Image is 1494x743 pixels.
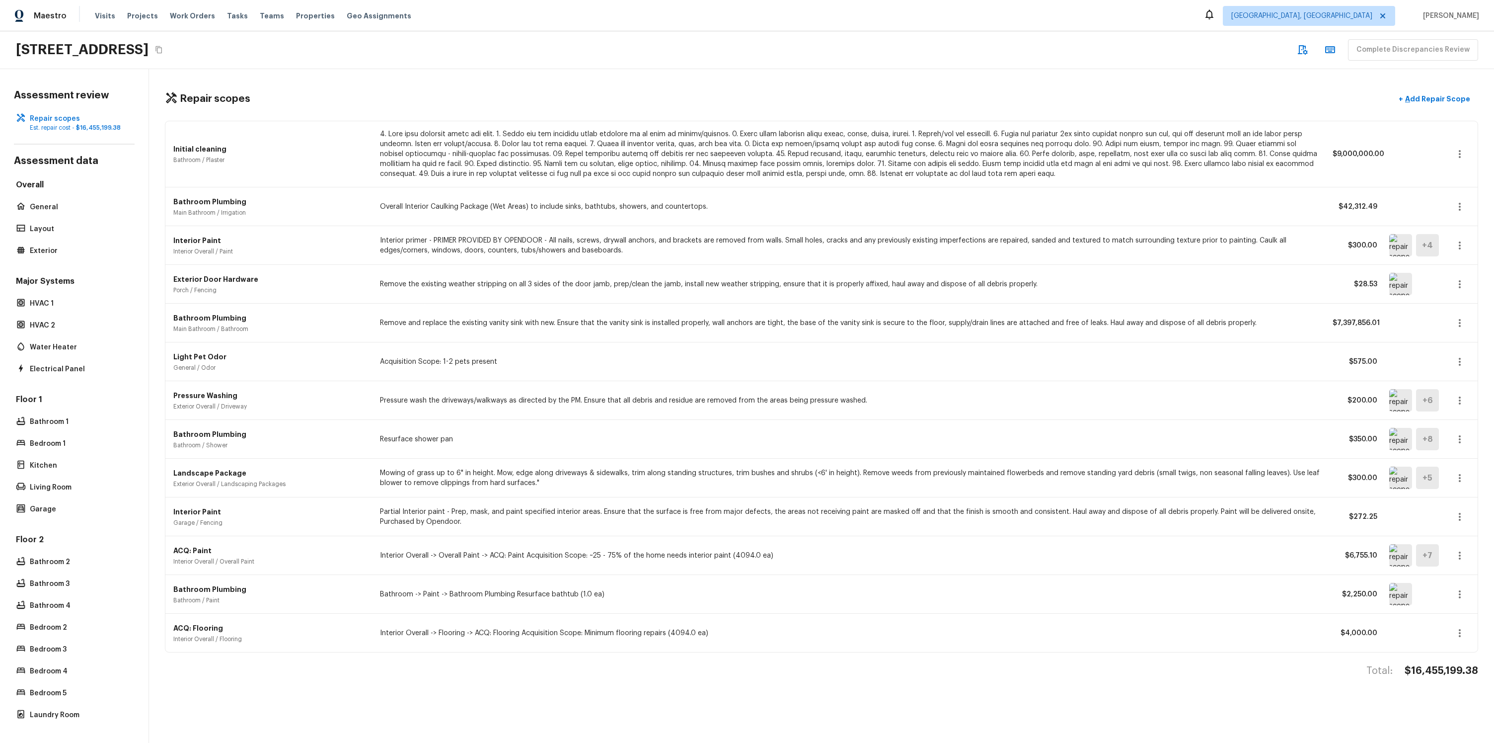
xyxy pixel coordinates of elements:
p: Water Heater [30,342,129,352]
p: Layout [30,224,129,234]
span: $16,455,199.38 [76,125,121,131]
p: Exterior Overall / Driveway [173,403,368,411]
p: Interior Overall / Paint [173,248,368,255]
h4: Total: [1366,664,1393,677]
p: Bathroom / Paint [173,596,368,604]
h4: Assessment review [14,89,135,102]
p: Repair scopes [30,114,129,124]
p: Garage [30,504,129,514]
span: Properties [296,11,335,21]
p: Kitchen [30,461,129,471]
p: Partial Interior paint - Prep, mask, and paint specified interior areas. Ensure that the surface ... [380,507,1321,527]
button: +Add Repair Scope [1391,89,1478,109]
p: Bedroom 4 [30,666,129,676]
p: Bathroom 4 [30,601,129,611]
p: Interior Paint [173,236,368,246]
p: Interior Overall / Overall Paint [173,558,368,566]
h5: Floor 1 [14,394,135,407]
span: [GEOGRAPHIC_DATA], [GEOGRAPHIC_DATA] [1231,11,1372,21]
h5: + 8 [1422,434,1433,445]
p: Bedroom 1 [30,439,129,449]
h4: Repair scopes [180,92,250,105]
h5: Overall [14,179,135,192]
p: $350.00 [1333,434,1377,444]
h5: + 5 [1422,473,1432,484]
img: repair scope asset [1389,467,1412,489]
p: Initial cleaning [173,144,368,154]
p: Interior Overall / Flooring [173,635,368,643]
p: Overall Interior Caulking Package (Wet Areas) to include sinks, bathtubs, showers, and countertops. [380,202,1321,212]
p: Bathroom 2 [30,557,129,567]
p: Exterior [30,246,129,256]
p: Main Bathroom / Bathroom [173,325,368,333]
p: Bathroom / Plaster [173,156,368,164]
p: $6,755.10 [1333,551,1377,561]
p: ACQ: Flooring [173,623,368,633]
p: Bathroom Plumbing [173,429,368,439]
p: Bedroom 5 [30,688,129,698]
span: [PERSON_NAME] [1419,11,1479,21]
p: Porch / Fencing [173,286,368,294]
p: Interior Overall -> Overall Paint -> ACQ: Paint Acquisition Scope: ~25 - 75% of the home needs in... [380,551,1321,561]
img: repair scope asset [1389,234,1412,256]
img: repair scope asset [1389,389,1412,412]
p: Electrical Panel [30,364,129,374]
p: Exterior Overall / Landscaping Packages [173,480,368,488]
p: Bathroom 1 [30,417,129,427]
p: Interior Overall -> Flooring -> ACQ: Flooring Acquisition Scope: Minimum flooring repairs (4094.0... [380,628,1321,638]
p: Bathroom / Shower [173,441,368,449]
p: Main Bathroom / Irrigation [173,209,368,217]
p: ACQ: Paint [173,546,368,556]
p: $300.00 [1333,241,1377,250]
p: Pressure wash the driveways/walkways as directed by the PM. Ensure that all debris and residue ar... [380,396,1321,406]
p: $9,000,000.00 [1333,149,1377,159]
p: Bathroom Plumbing [173,584,368,594]
p: $2,250.00 [1333,589,1377,599]
p: 4. Lore ipsu dolorsit ametc adi elit. 1. Seddo eiu tem incididu utlab etdolore ma al enim ad mini... [380,129,1321,179]
img: repair scope asset [1389,273,1412,295]
p: Interior Paint [173,507,368,517]
span: Tasks [227,12,248,19]
h2: [STREET_ADDRESS] [16,41,149,59]
p: Bathroom -> Paint -> Bathroom Plumbing Resurface bathtub (1.0 ea) [380,589,1321,599]
span: Teams [260,11,284,21]
p: $300.00 [1333,473,1377,483]
h5: Major Systems [14,276,135,289]
p: Bathroom 3 [30,579,129,589]
img: repair scope asset [1389,544,1412,567]
p: Acquisition Scope: 1-2 pets present [380,357,1321,367]
p: Resurface shower pan [380,434,1321,444]
p: HVAC 1 [30,299,129,309]
p: $272.25 [1333,512,1377,522]
p: Pressure Washing [173,391,368,401]
h4: Assessment data [14,155,135,169]
p: Est. repair cost - [30,124,129,132]
h5: + 6 [1422,395,1433,406]
p: Bathroom Plumbing [173,313,368,323]
img: repair scope asset [1389,428,1412,450]
button: Copy Address [152,43,165,56]
span: Geo Assignments [347,11,411,21]
p: Light Pet Odor [173,352,368,362]
p: Living Room [30,483,129,493]
p: HVAC 2 [30,321,129,330]
p: Exterior Door Hardware [173,274,368,284]
p: $575.00 [1333,357,1377,367]
p: Remove the existing weather stripping on all 3 sides of the door jamb, prep/clean the jamb, insta... [380,279,1321,289]
p: $4,000.00 [1333,628,1377,638]
p: Add Repair Scope [1403,94,1470,104]
span: Projects [127,11,158,21]
p: Bedroom 3 [30,645,129,655]
p: $28.53 [1333,279,1377,289]
img: repair scope asset [1389,583,1412,605]
p: General / Odor [173,364,368,372]
h4: $16,455,199.38 [1405,664,1478,677]
span: Visits [95,11,115,21]
p: $200.00 [1333,396,1377,406]
p: Bathroom Plumbing [173,197,368,207]
h5: Floor 2 [14,534,135,547]
h5: + 4 [1422,240,1433,251]
p: $7,397,856.01 [1333,318,1377,328]
p: General [30,202,129,212]
p: Bedroom 2 [30,623,129,633]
